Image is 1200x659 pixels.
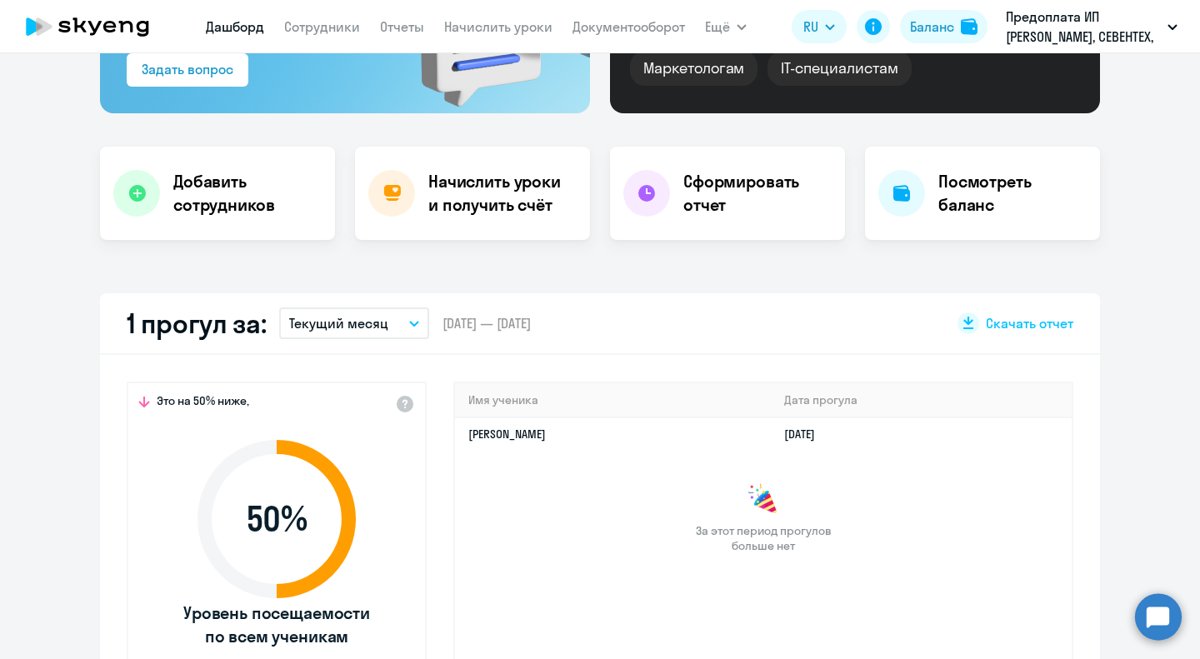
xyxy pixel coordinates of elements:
[468,427,546,442] a: [PERSON_NAME]
[784,427,828,442] a: [DATE]
[900,10,987,43] button: Балансbalance
[997,7,1186,47] button: Предоплата ИП [PERSON_NAME], СЕВЕНТЕХ, ООО
[127,307,266,340] h2: 1 прогул за:
[803,17,818,37] span: RU
[693,523,833,553] span: За этот период прогулов больше нет
[630,51,757,86] div: Маркетологам
[442,314,531,332] span: [DATE] — [DATE]
[455,383,771,417] th: Имя ученика
[428,170,573,217] h4: Начислить уроки и получить счёт
[705,10,747,43] button: Ещё
[986,314,1073,332] span: Скачать отчет
[747,483,780,517] img: congrats
[767,51,911,86] div: IT-специалистам
[938,170,1087,217] h4: Посмотреть баланс
[157,393,249,413] span: Это на 50% ниже,
[284,18,360,35] a: Сотрудники
[683,170,832,217] h4: Сформировать отчет
[444,18,552,35] a: Начислить уроки
[289,313,388,333] p: Текущий месяц
[910,17,954,37] div: Баланс
[181,602,372,648] span: Уровень посещаемости по всем ученикам
[771,383,1072,417] th: Дата прогула
[380,18,424,35] a: Отчеты
[705,17,730,37] span: Ещё
[961,18,977,35] img: balance
[1006,7,1161,47] p: Предоплата ИП [PERSON_NAME], СЕВЕНТЕХ, ООО
[279,307,429,339] button: Текущий месяц
[142,59,233,79] div: Задать вопрос
[127,53,248,87] button: Задать вопрос
[792,10,847,43] button: RU
[181,499,372,539] span: 50 %
[173,170,322,217] h4: Добавить сотрудников
[572,18,685,35] a: Документооборот
[206,18,264,35] a: Дашборд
